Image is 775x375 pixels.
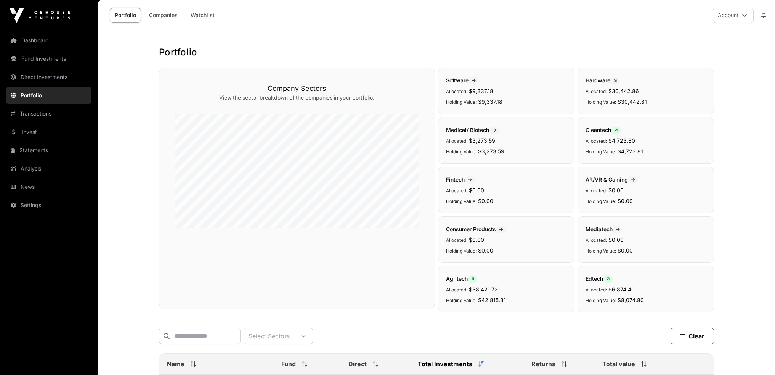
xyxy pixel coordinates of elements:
span: Holding Value: [586,99,616,105]
div: Select Sectors [244,328,294,344]
span: AR/VR & Gaming [586,176,638,183]
span: $0.00 [608,187,624,193]
span: Holding Value: [586,248,616,254]
a: Companies [144,8,183,23]
a: Direct Investments [6,69,91,85]
span: Holding Value: [446,99,477,105]
span: $3,273.59 [478,148,504,155]
button: Clear [671,328,714,344]
a: Analysis [6,160,91,177]
span: $0.00 [469,237,484,243]
a: Dashboard [6,32,91,49]
span: Holding Value: [446,298,477,303]
a: Portfolio [6,87,91,104]
span: Allocated: [586,237,607,243]
span: Agritech [446,275,477,282]
span: Allocated: [446,89,467,94]
img: Icehouse Ventures Logo [9,8,70,23]
h3: Company Sectors [175,83,419,94]
a: Settings [6,197,91,214]
a: News [6,179,91,195]
a: Watchlist [186,8,220,23]
a: Portfolio [110,8,141,23]
span: $6,874.40 [608,286,635,293]
span: $0.00 [469,187,484,193]
span: Name [167,359,185,369]
span: Holding Value: [446,198,477,204]
h1: Portfolio [159,46,714,58]
span: Fund [281,359,296,369]
span: Holding Value: [446,248,477,254]
span: Cleantech [586,127,621,133]
span: Allocated: [586,89,607,94]
p: View the sector breakdown of the companies in your portfolio. [175,94,419,101]
span: Holding Value: [586,298,616,303]
a: Statements [6,142,91,159]
button: Account [713,8,754,23]
span: Allocated: [586,188,607,193]
span: Mediatech [586,226,623,232]
span: Holding Value: [446,149,477,155]
span: $0.00 [478,198,493,204]
span: $4,723.80 [608,137,635,144]
span: $9,337.18 [469,88,493,94]
span: $38,421.72 [469,286,498,293]
span: Allocated: [446,287,467,293]
span: $42,815.31 [478,297,506,303]
span: $0.00 [618,198,633,204]
span: $30,442.86 [608,88,639,94]
span: Holding Value: [586,198,616,204]
span: Allocated: [446,138,467,144]
span: Total value [602,359,635,369]
a: Fund Investments [6,50,91,67]
a: Transactions [6,105,91,122]
span: Allocated: [586,138,607,144]
span: Software [446,77,479,84]
span: $0.00 [478,247,493,254]
span: $0.00 [608,237,624,243]
a: Invest [6,124,91,140]
span: $9,337.18 [478,98,502,105]
span: $3,273.59 [469,137,495,144]
span: Direct [348,359,367,369]
span: $30,442.81 [618,98,647,105]
span: Consumer Products [446,226,506,232]
span: Fintech [446,176,475,183]
span: Allocated: [446,237,467,243]
span: $0.00 [618,247,633,254]
span: Allocated: [446,188,467,193]
span: Medical/ Biotech [446,127,499,133]
span: Allocated: [586,287,607,293]
span: Returns [531,359,555,369]
span: $4,723.81 [618,148,643,155]
span: Hardware [586,77,620,84]
span: Holding Value: [586,149,616,155]
span: Edtech [586,275,613,282]
span: $8,074.80 [618,297,644,303]
span: Total Investments [418,359,472,369]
